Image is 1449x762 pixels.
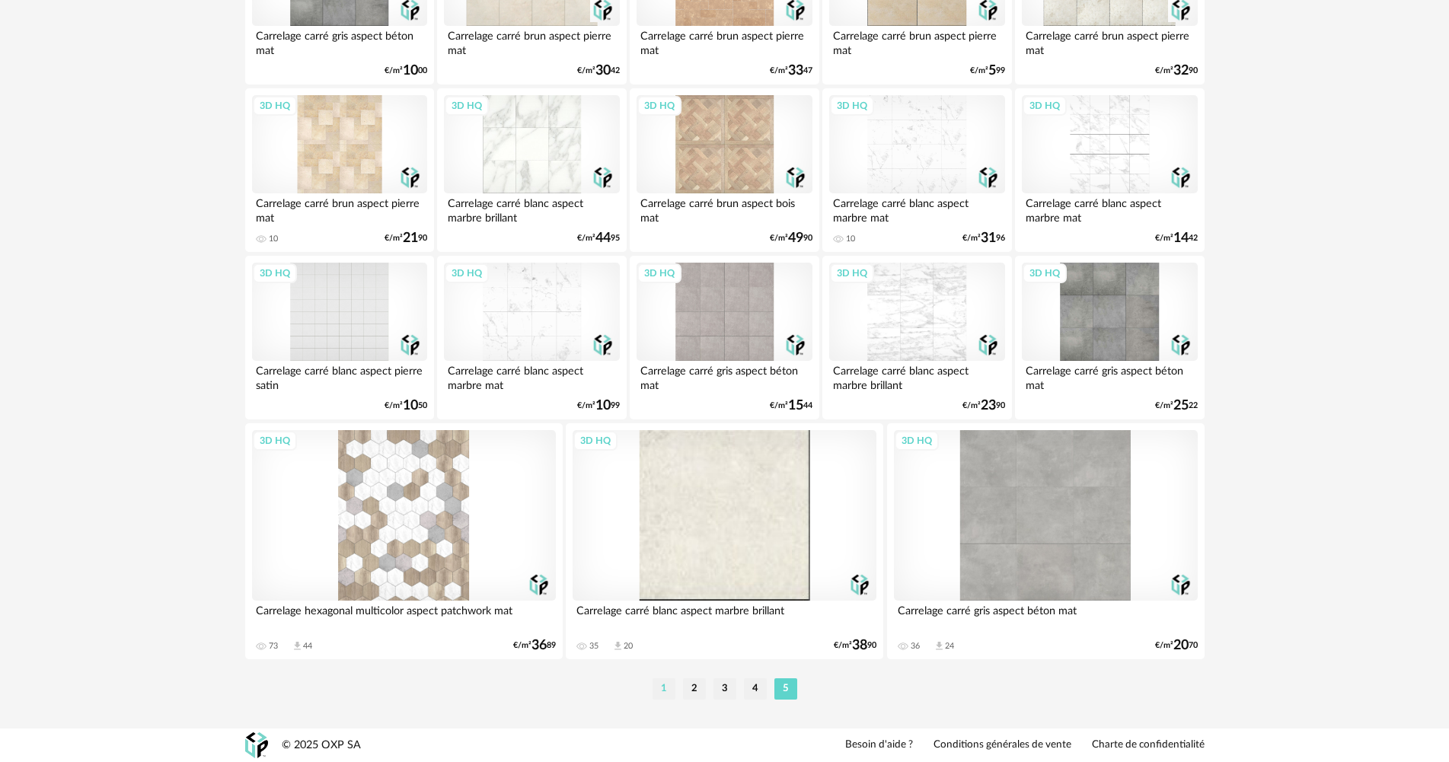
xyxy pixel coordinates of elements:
[830,263,874,283] div: 3D HQ
[1173,640,1189,651] span: 20
[385,65,427,76] div: €/m² 00
[595,233,611,244] span: 44
[981,400,996,411] span: 23
[822,256,1011,420] a: 3D HQ Carrelage carré blanc aspect marbre brillant €/m²2390
[637,263,681,283] div: 3D HQ
[970,65,1005,76] div: €/m² 99
[573,601,876,631] div: Carrelage carré blanc aspect marbre brillant
[788,400,803,411] span: 15
[1023,96,1067,116] div: 3D HQ
[934,640,945,652] span: Download icon
[573,431,618,451] div: 3D HQ
[245,88,434,253] a: 3D HQ Carrelage carré brun aspect pierre mat 10 €/m²2190
[269,234,278,244] div: 10
[788,65,803,76] span: 33
[444,193,619,224] div: Carrelage carré blanc aspect marbre brillant
[852,640,867,651] span: 38
[252,361,427,391] div: Carrelage carré blanc aspect pierre satin
[1015,256,1204,420] a: 3D HQ Carrelage carré gris aspect béton mat €/m²2522
[437,88,626,253] a: 3D HQ Carrelage carré blanc aspect marbre brillant €/m²4495
[577,400,620,411] div: €/m² 99
[589,641,598,652] div: 35
[253,431,297,451] div: 3D HQ
[1155,233,1198,244] div: €/m² 42
[245,256,434,420] a: 3D HQ Carrelage carré blanc aspect pierre satin €/m²1050
[253,263,297,283] div: 3D HQ
[962,233,1005,244] div: €/m² 96
[822,88,1011,253] a: 3D HQ Carrelage carré blanc aspect marbre mat 10 €/m²3196
[637,193,812,224] div: Carrelage carré brun aspect bois mat
[637,361,812,391] div: Carrelage carré gris aspect béton mat
[846,234,855,244] div: 10
[744,678,767,700] li: 4
[830,96,874,116] div: 3D HQ
[962,400,1005,411] div: €/m² 90
[788,233,803,244] span: 49
[1022,26,1197,56] div: Carrelage carré brun aspect pierre mat
[945,641,954,652] div: 24
[1173,233,1189,244] span: 14
[934,738,1071,752] a: Conditions générales de vente
[774,678,797,700] li: 5
[566,423,883,659] a: 3D HQ Carrelage carré blanc aspect marbre brillant 35 Download icon 20 €/m²3890
[444,26,619,56] div: Carrelage carré brun aspect pierre mat
[577,65,620,76] div: €/m² 42
[1015,88,1204,253] a: 3D HQ Carrelage carré blanc aspect marbre mat €/m²1442
[911,641,920,652] div: 36
[894,601,1198,631] div: Carrelage carré gris aspect béton mat
[981,233,996,244] span: 31
[637,26,812,56] div: Carrelage carré brun aspect pierre mat
[630,256,819,420] a: 3D HQ Carrelage carré gris aspect béton mat €/m²1544
[845,738,913,752] a: Besoin d'aide ?
[829,26,1004,56] div: Carrelage carré brun aspect pierre mat
[444,361,619,391] div: Carrelage carré blanc aspect marbre mat
[653,678,675,700] li: 1
[445,263,489,283] div: 3D HQ
[624,641,633,652] div: 20
[445,96,489,116] div: 3D HQ
[829,193,1004,224] div: Carrelage carré blanc aspect marbre mat
[269,641,278,652] div: 73
[1155,640,1198,651] div: €/m² 70
[403,400,418,411] span: 10
[252,193,427,224] div: Carrelage carré brun aspect pierre mat
[252,26,427,56] div: Carrelage carré gris aspect béton mat
[1155,65,1198,76] div: €/m² 90
[245,732,268,759] img: OXP
[595,400,611,411] span: 10
[513,640,556,651] div: €/m² 89
[1173,400,1189,411] span: 25
[385,400,427,411] div: €/m² 50
[887,423,1205,659] a: 3D HQ Carrelage carré gris aspect béton mat 36 Download icon 24 €/m²2070
[531,640,547,651] span: 36
[1092,738,1205,752] a: Charte de confidentialité
[834,640,876,651] div: €/m² 90
[437,256,626,420] a: 3D HQ Carrelage carré blanc aspect marbre mat €/m²1099
[245,423,563,659] a: 3D HQ Carrelage hexagonal multicolor aspect patchwork mat 73 Download icon 44 €/m²3689
[1022,193,1197,224] div: Carrelage carré blanc aspect marbre mat
[1023,263,1067,283] div: 3D HQ
[282,738,361,753] div: © 2025 OXP SA
[770,233,812,244] div: €/m² 90
[595,65,611,76] span: 30
[1173,65,1189,76] span: 32
[577,233,620,244] div: €/m² 95
[770,400,812,411] div: €/m² 44
[1155,400,1198,411] div: €/m² 22
[303,641,312,652] div: 44
[895,431,939,451] div: 3D HQ
[252,601,556,631] div: Carrelage hexagonal multicolor aspect patchwork mat
[770,65,812,76] div: €/m² 47
[630,88,819,253] a: 3D HQ Carrelage carré brun aspect bois mat €/m²4990
[292,640,303,652] span: Download icon
[683,678,706,700] li: 2
[403,65,418,76] span: 10
[612,640,624,652] span: Download icon
[988,65,996,76] span: 5
[829,361,1004,391] div: Carrelage carré blanc aspect marbre brillant
[637,96,681,116] div: 3D HQ
[1022,361,1197,391] div: Carrelage carré gris aspect béton mat
[385,233,427,244] div: €/m² 90
[713,678,736,700] li: 3
[253,96,297,116] div: 3D HQ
